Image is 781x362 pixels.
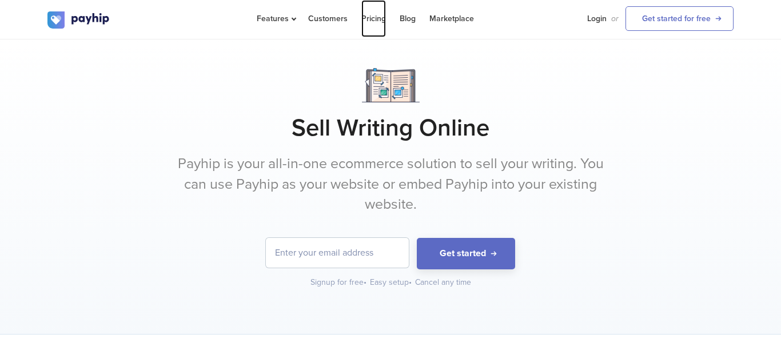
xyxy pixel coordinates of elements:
div: Easy setup [370,277,413,288]
a: Get started for free [625,6,734,31]
div: Cancel any time [415,277,471,288]
h1: Sell Writing Online [47,114,734,142]
input: Enter your email address [266,238,409,268]
img: Notebook.png [362,68,420,102]
span: • [364,277,366,287]
button: Get started [417,238,515,269]
div: Signup for free [310,277,368,288]
p: Payhip is your all-in-one ecommerce solution to sell your writing. You can use Payhip as your web... [176,154,605,215]
img: logo.svg [47,11,110,29]
span: Features [257,14,294,23]
span: • [409,277,412,287]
